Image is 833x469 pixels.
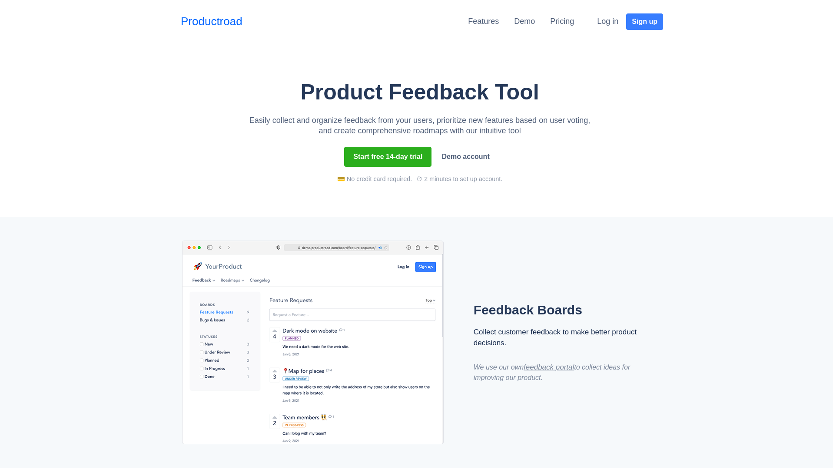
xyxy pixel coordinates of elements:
a: Demo [514,17,535,26]
div: We use our own to collect ideas for improving our product. [474,361,643,383]
a: Pricing [550,17,574,26]
button: Start free 14-day trial [344,147,431,167]
span: 💳 No credit card required. [337,175,412,182]
a: Productroad [181,13,242,30]
a: Demo account [436,149,495,165]
img: Productroad Feedback Board [182,241,444,444]
p: Easily collect and organize feedback from your users, prioritize new features based on user votin... [246,115,594,136]
a: Features [468,17,499,26]
div: Collect customer feedback to make better product decisions. [474,326,643,348]
h1: Product Feedback Tool [246,80,594,104]
h2: Feedback Boards [474,302,643,317]
button: Sign up [626,13,663,30]
span: ⏱ 2 minutes to set up account. [416,175,502,182]
button: Log in [591,13,624,30]
a: feedback portal [524,363,574,371]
